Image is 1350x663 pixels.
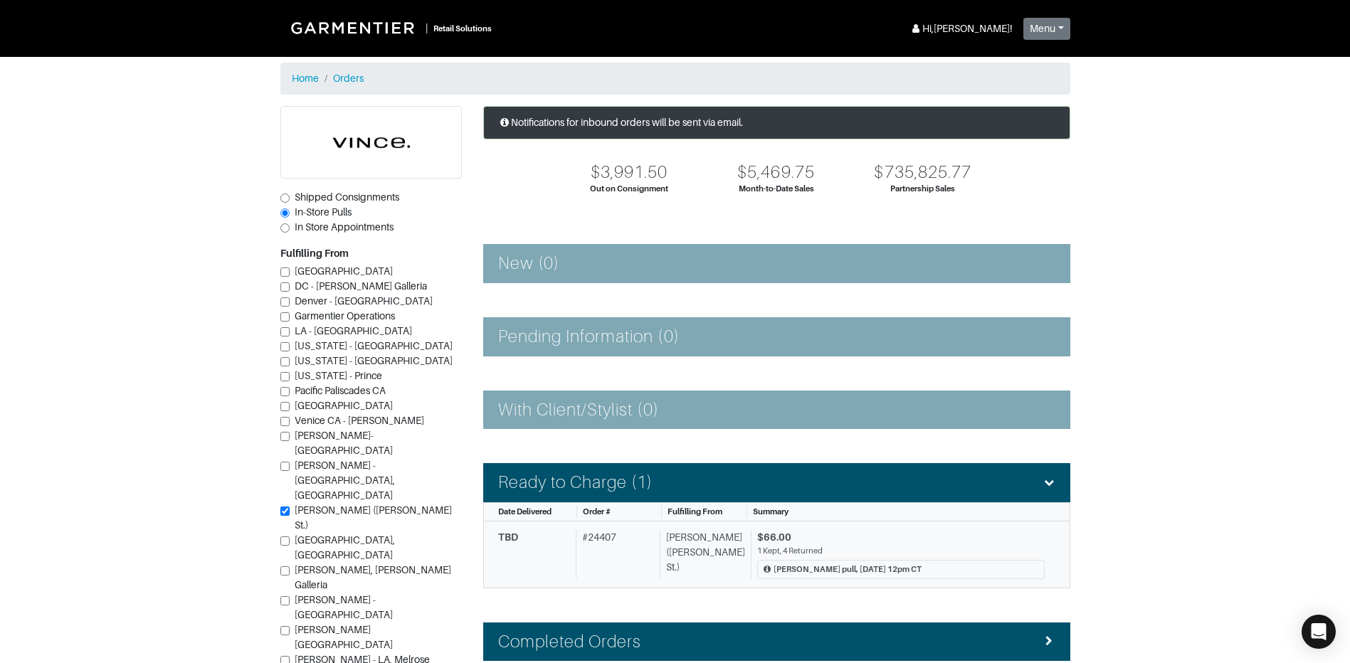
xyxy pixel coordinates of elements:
[280,566,290,576] input: [PERSON_NAME], [PERSON_NAME] Galleria
[668,507,722,516] span: Fulfilling From
[295,355,453,366] span: [US_STATE] - [GEOGRAPHIC_DATA]
[295,221,394,233] span: In Store Appointments
[295,564,451,590] span: [PERSON_NAME], [PERSON_NAME] Galleria
[498,327,680,347] h4: Pending Information (0)
[909,21,1012,36] div: Hi, [PERSON_NAME] !
[280,246,349,261] label: Fulfilling From
[280,402,290,411] input: [GEOGRAPHIC_DATA]
[890,183,955,195] div: Partnership Sales
[280,372,290,381] input: [US_STATE] - Prince
[295,370,382,381] span: [US_STATE] - Prince
[280,297,290,307] input: Denver - [GEOGRAPHIC_DATA]
[280,357,290,366] input: [US_STATE] - [GEOGRAPHIC_DATA]
[295,594,393,620] span: [PERSON_NAME] - [GEOGRAPHIC_DATA]
[590,183,668,195] div: Out on Consignment
[295,325,412,336] span: LA - [GEOGRAPHIC_DATA]
[1023,18,1070,40] button: Menu
[498,253,559,274] h4: New (0)
[1302,615,1336,649] div: Open Intercom Messenger
[498,531,518,543] span: TBD
[426,21,428,36] div: |
[280,596,290,605] input: [PERSON_NAME] - [GEOGRAPHIC_DATA]
[498,472,653,493] h4: Ready to Charge (1)
[576,530,654,579] div: # 24407
[295,534,395,561] span: [GEOGRAPHIC_DATA], [GEOGRAPHIC_DATA]
[757,530,1045,545] div: $66.00
[295,310,395,322] span: Garmentier Operations
[433,24,492,33] small: Retail Solutions
[483,106,1070,139] div: Notifications for inbound orders will be sent via email.
[660,530,745,579] div: [PERSON_NAME] ([PERSON_NAME] St.)
[737,162,814,183] div: $5,469.75
[280,342,290,351] input: [US_STATE] - [GEOGRAPHIC_DATA]
[774,563,922,576] div: [PERSON_NAME] pull, [DATE] 12pm CT
[280,506,290,516] input: [PERSON_NAME] ([PERSON_NAME] St.)
[295,415,424,426] span: Venice CA - [PERSON_NAME]
[280,208,290,218] input: In-Store Pulls
[280,267,290,277] input: [GEOGRAPHIC_DATA]
[283,14,426,41] img: Garmentier
[280,63,1070,95] nav: breadcrumb
[280,432,290,441] input: [PERSON_NAME]-[GEOGRAPHIC_DATA]
[295,504,452,531] span: [PERSON_NAME] ([PERSON_NAME] St.)
[292,73,319,84] a: Home
[874,162,971,183] div: $735,825.77
[295,400,393,411] span: [GEOGRAPHIC_DATA]
[295,385,386,396] span: Pacific Paliscades CA
[281,107,461,178] img: cyAkLTq7csKWtL9WARqkkVaF.png
[295,206,352,218] span: In-Store Pulls
[739,183,814,195] div: Month-to-Date Sales
[280,193,290,203] input: Shipped Consignments
[280,282,290,292] input: DC - [PERSON_NAME] Galleria
[280,223,290,233] input: In Store Appointments
[757,545,1045,557] div: 1 Kept, 4 Returned
[295,295,433,307] span: Denver - [GEOGRAPHIC_DATA]
[280,536,290,546] input: [GEOGRAPHIC_DATA], [GEOGRAPHIC_DATA]
[295,280,427,292] span: DC - [PERSON_NAME] Galleria
[591,162,668,183] div: $3,991.50
[280,387,290,396] input: Pacific Paliscades CA
[753,507,789,516] span: Summary
[280,327,290,336] input: LA - [GEOGRAPHIC_DATA]
[295,340,453,351] span: [US_STATE] - [GEOGRAPHIC_DATA]
[498,632,642,652] h4: Completed Orders
[280,11,497,44] a: |Retail Solutions
[295,624,393,650] span: [PERSON_NAME][GEOGRAPHIC_DATA]
[280,626,290,635] input: [PERSON_NAME][GEOGRAPHIC_DATA]
[498,400,659,420] h4: With Client/Stylist (0)
[498,507,552,516] span: Date Delivered
[280,417,290,426] input: Venice CA - [PERSON_NAME]
[295,430,393,456] span: [PERSON_NAME]-[GEOGRAPHIC_DATA]
[333,73,364,84] a: Orders
[295,191,399,203] span: Shipped Consignments
[280,312,290,322] input: Garmentier Operations
[583,507,611,516] span: Order #
[295,460,395,501] span: [PERSON_NAME] - [GEOGRAPHIC_DATA], [GEOGRAPHIC_DATA]
[280,462,290,471] input: [PERSON_NAME] - [GEOGRAPHIC_DATA], [GEOGRAPHIC_DATA]
[295,265,393,277] span: [GEOGRAPHIC_DATA]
